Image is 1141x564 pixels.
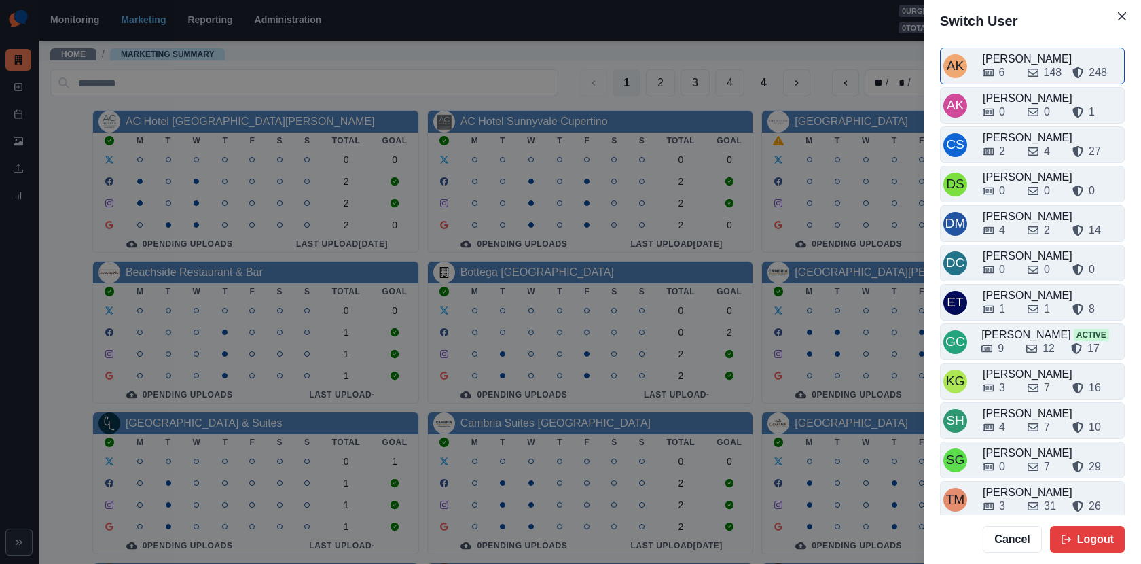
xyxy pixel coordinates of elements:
div: [PERSON_NAME] [983,445,1121,461]
div: Darwin Manalo [945,207,966,240]
div: 31 [1044,498,1056,514]
div: 248 [1089,65,1107,81]
div: Sarah Gleason [946,444,965,476]
div: [PERSON_NAME] [983,169,1121,186]
div: [PERSON_NAME] [983,90,1121,107]
div: 2 [999,143,1005,160]
div: [PERSON_NAME] [983,130,1121,146]
div: 6 [999,65,1005,81]
div: 0 [999,262,1005,278]
div: 14 [1089,222,1101,239]
div: 1 [999,301,1005,317]
div: Sara Haas [946,404,964,437]
div: 3 [999,498,1005,514]
div: 0 [1089,183,1095,199]
div: [PERSON_NAME] [983,248,1121,264]
div: 4 [999,222,1005,239]
div: 0 [999,183,1005,199]
div: David Colangelo [946,247,965,279]
div: 17 [1087,340,1100,357]
div: 3 [999,380,1005,396]
div: 26 [1089,498,1101,514]
div: 0 [1044,183,1050,199]
div: Katrina Gallardo [946,365,965,398]
div: [PERSON_NAME] [983,366,1121,383]
button: Logout [1050,526,1125,553]
div: 12 [1043,340,1055,357]
div: 0 [999,104,1005,120]
div: [PERSON_NAME] [983,51,1121,67]
div: 0 [1089,262,1095,278]
div: [PERSON_NAME] [983,406,1121,422]
div: 16 [1089,380,1101,396]
div: [PERSON_NAME] [983,209,1121,225]
div: 0 [1044,104,1050,120]
div: 8 [1089,301,1095,317]
span: Active [1074,329,1109,341]
div: 2 [1044,222,1050,239]
div: 7 [1044,419,1050,436]
div: Crizalyn Servida [946,128,964,161]
div: Emily Tanedo [947,286,964,319]
div: Alex Kalogeropoulos [947,50,964,82]
div: Dakota Saunders [946,168,964,200]
div: 1 [1089,104,1095,120]
div: Tony Manalo [946,483,965,516]
div: 7 [1044,380,1050,396]
div: 27 [1089,143,1101,160]
div: 148 [1044,65,1062,81]
div: [PERSON_NAME] [981,327,1121,343]
div: 9 [998,340,1004,357]
div: 0 [1044,262,1050,278]
div: Alicia Kalogeropoulos [947,89,964,122]
button: Close [1111,5,1133,27]
div: 10 [1089,419,1101,436]
div: 29 [1089,459,1101,475]
div: [PERSON_NAME] [983,287,1121,304]
div: [PERSON_NAME] [983,484,1121,501]
div: 7 [1044,459,1050,475]
div: 0 [999,459,1005,475]
div: 4 [1044,143,1050,160]
div: Gizelle Carlos [945,325,965,358]
button: Cancel [983,526,1041,553]
div: 1 [1044,301,1050,317]
div: 4 [999,419,1005,436]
